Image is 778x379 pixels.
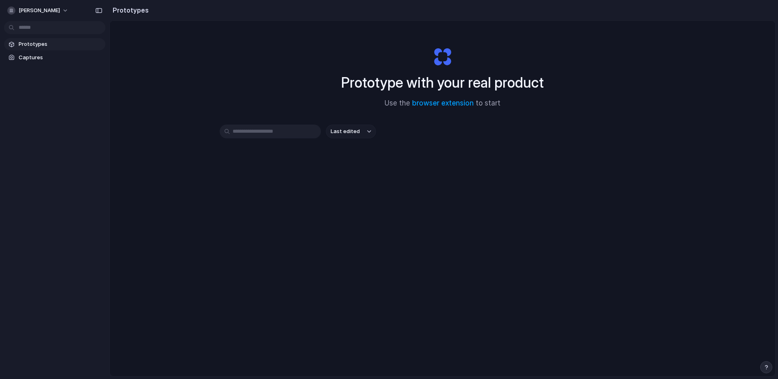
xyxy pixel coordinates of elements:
span: Captures [19,54,102,62]
span: Prototypes [19,40,102,48]
h1: Prototype with your real product [341,72,544,93]
button: [PERSON_NAME] [4,4,73,17]
span: Last edited [331,127,360,136]
span: [PERSON_NAME] [19,6,60,15]
span: Use the to start [385,98,500,109]
button: Last edited [326,125,376,138]
a: browser extension [412,99,474,107]
a: Prototypes [4,38,105,50]
h2: Prototypes [109,5,149,15]
a: Captures [4,52,105,64]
